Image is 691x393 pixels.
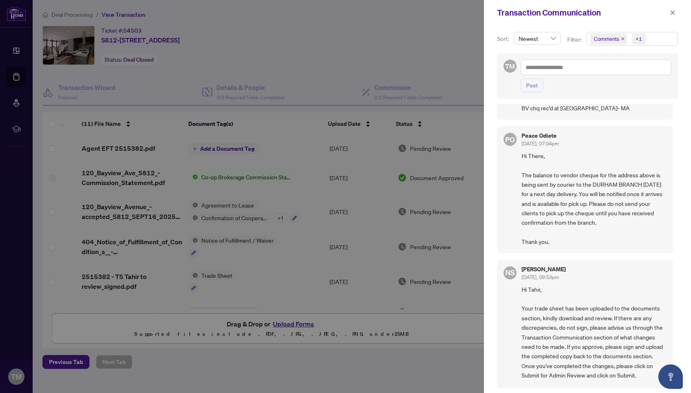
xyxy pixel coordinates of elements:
span: BV chq rec'd at [GEOGRAPHIC_DATA]- MA [522,103,666,113]
span: close [670,10,675,16]
span: Comments [594,35,619,43]
h5: [PERSON_NAME] [522,266,566,272]
span: [DATE], 09:53pm [522,274,559,280]
span: NS [505,267,515,278]
button: Post [521,78,543,92]
p: Filter: [567,35,583,44]
span: Comments [590,33,627,45]
h5: Peace Odiete [522,133,559,138]
span: TM [505,61,515,71]
div: Transaction Communication [497,7,667,19]
span: close [621,37,625,41]
span: PO [505,134,515,145]
span: Hi There, The balance to vendor cheque for the address above is being sent by courier to the DURH... [522,151,666,247]
p: Sort: [497,34,510,43]
button: Open asap [658,364,683,389]
span: [DATE], 07:04pm [522,141,559,147]
span: Newest [519,32,556,45]
div: +1 [635,35,642,43]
